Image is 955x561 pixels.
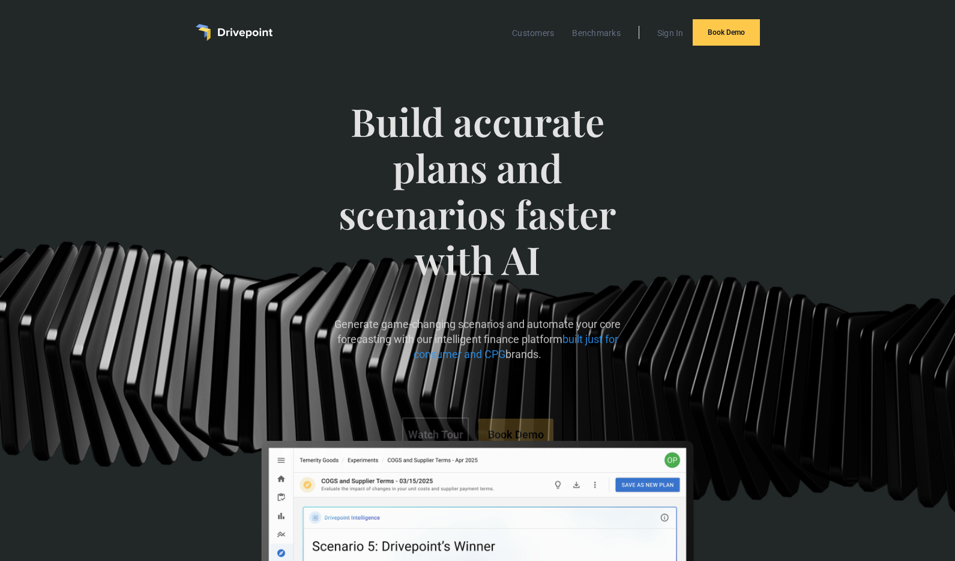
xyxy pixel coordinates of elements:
p: Generate game-changing scenarios and automate your core forecasting with our intelligent finance ... [315,317,641,362]
a: Watch Tour [402,417,468,452]
a: Customers [506,25,560,41]
a: home [196,24,273,41]
span: built just for consumer and CPG [414,333,618,360]
span: Build accurate plans and scenarios faster with AI [315,99,641,307]
a: Sign In [651,25,690,41]
a: Book Demo [693,19,760,46]
a: Benchmarks [566,25,627,41]
a: Book Demo [478,419,553,450]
